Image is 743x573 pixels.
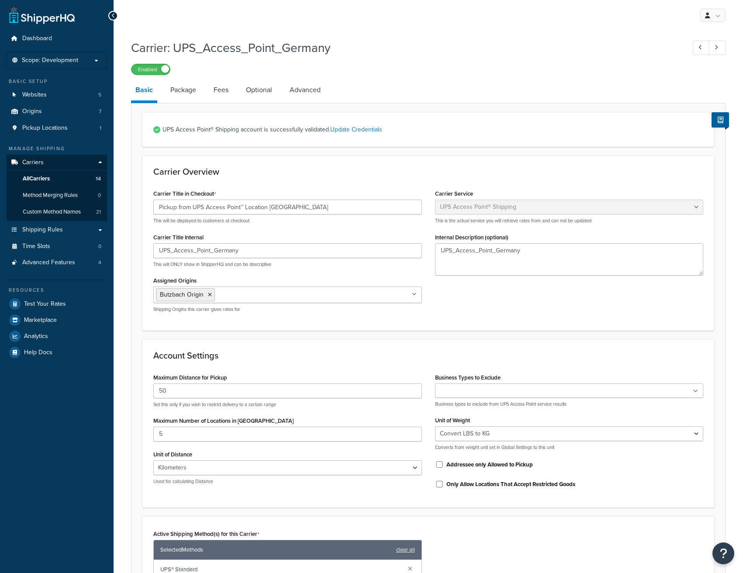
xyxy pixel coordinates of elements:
span: 5 [98,91,101,99]
label: Maximum Distance for Pickup [153,374,227,381]
a: Test Your Rates [7,296,107,312]
p: Business types to exclude from UPS Access Point service results [435,401,704,407]
a: Marketplace [7,312,107,328]
span: All Carriers [23,175,50,183]
a: Time Slots0 [7,238,107,255]
a: Fees [209,79,233,100]
button: Show Help Docs [712,112,729,128]
a: AllCarriers14 [7,171,107,187]
span: Selected Methods [160,544,392,556]
li: Advanced Features [7,255,107,271]
span: Analytics [24,333,48,340]
span: Origins [22,108,42,115]
label: Carrier Title in Checkout [153,190,216,197]
p: This will be displayed to customers at checkout [153,217,422,224]
a: Help Docs [7,345,107,360]
a: Custom Method Names21 [7,204,107,220]
label: Internal Description (optional) [435,234,508,241]
a: Shipping Rules [7,222,107,238]
li: Custom Method Names [7,204,107,220]
a: Pickup Locations1 [7,120,107,136]
p: This is the actual service you will retrieve rates from and can not be updated [435,217,704,224]
p: Shipping Origins this carrier gives rates for [153,306,422,313]
a: Next Record [709,41,726,55]
p: This will ONLY show in ShipperHQ and can be descriptive [153,261,422,268]
p: Set this only if you wish to restrict delivery to a certain range [153,401,422,408]
p: Converts from weight unit set in Global Settings to this unit [435,444,704,451]
textarea: UPS_Access_Point_Germany [435,243,704,276]
button: Open Resource Center [712,542,734,564]
a: Origins7 [7,104,107,120]
li: Time Slots [7,238,107,255]
span: 7 [99,108,101,115]
label: Carrier Title Internal [153,234,204,241]
p: Used for calculating Distance [153,478,422,485]
h1: Carrier: UPS_Access_Point_Germany [131,39,677,56]
a: Previous Record [693,41,710,55]
a: Update Credentials [330,125,382,134]
span: Butzbach Origin [160,290,204,299]
label: Unit of Weight [435,417,470,424]
span: Marketplace [24,317,57,324]
label: Business Types to Exclude [435,374,501,381]
span: 14 [96,175,101,183]
span: 21 [96,208,101,216]
a: Optional [242,79,276,100]
label: Assigned Origins [153,277,197,284]
label: Enabled [131,64,170,75]
span: Test Your Rates [24,300,66,308]
a: Analytics [7,328,107,344]
a: Dashboard [7,31,107,47]
li: Method Merging Rules [7,187,107,204]
span: Time Slots [22,243,50,250]
div: Manage Shipping [7,145,107,152]
span: Dashboard [22,35,52,42]
span: 1 [100,124,101,132]
label: Only Allow Locations That Accept Restricted Goods [446,480,575,488]
div: Resources [7,286,107,294]
a: clear all [396,544,415,556]
span: Scope: Development [22,57,78,64]
span: Method Merging Rules [23,192,78,199]
a: Package [166,79,200,100]
span: Custom Method Names [23,208,81,216]
label: Active Shipping Method(s) for this Carrier [153,531,259,538]
label: Addressee only Allowed to Pickup [446,461,533,469]
span: 0 [98,192,101,199]
h3: Account Settings [153,351,703,360]
a: Method Merging Rules0 [7,187,107,204]
span: Advanced Features [22,259,75,266]
span: Pickup Locations [22,124,68,132]
span: Websites [22,91,47,99]
a: Carriers [7,155,107,171]
a: Basic [131,79,157,103]
span: Shipping Rules [22,226,63,234]
span: UPS Access Point® Shipping account is successfully validated. [162,124,703,136]
label: Unit of Distance [153,451,192,458]
a: Advanced Features4 [7,255,107,271]
a: Websites5 [7,87,107,103]
li: Websites [7,87,107,103]
span: Help Docs [24,349,52,356]
li: Origins [7,104,107,120]
span: 0 [98,243,101,250]
label: Maximum Number of Locations in [GEOGRAPHIC_DATA] [153,418,294,424]
label: Carrier Service [435,190,473,197]
span: Carriers [22,159,44,166]
li: Pickup Locations [7,120,107,136]
a: Advanced [285,79,325,100]
div: Basic Setup [7,78,107,85]
h3: Carrier Overview [153,167,703,176]
span: 4 [98,259,101,266]
li: Carriers [7,155,107,221]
